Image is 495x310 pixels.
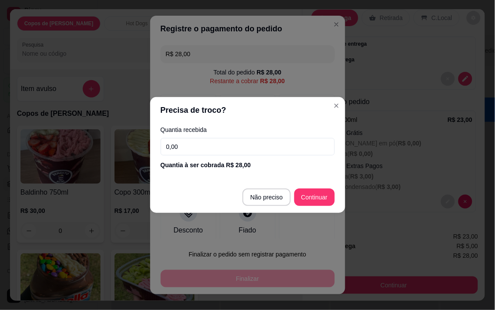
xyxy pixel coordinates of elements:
[161,161,335,169] div: Quantia à ser cobrada R$ 28,00
[330,99,343,113] button: Close
[242,189,291,206] button: Não preciso
[294,189,335,206] button: Continuar
[161,127,335,133] label: Quantia recebida
[150,97,345,123] header: Precisa de troco?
